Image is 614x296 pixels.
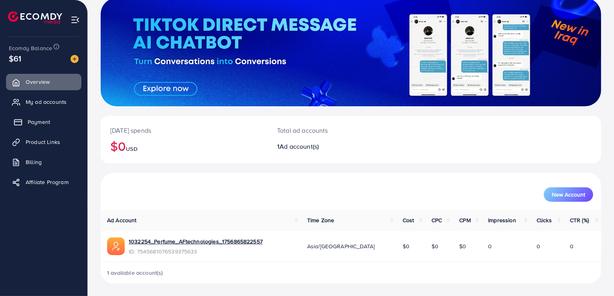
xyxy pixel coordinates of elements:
span: Ad Account [107,216,137,224]
a: Billing [6,154,81,170]
span: CPM [459,216,470,224]
span: Impression [488,216,516,224]
a: Affiliate Program [6,174,81,190]
span: Affiliate Program [26,178,69,186]
span: Product Links [26,138,60,146]
span: $0 [432,242,438,250]
h2: $0 [110,138,258,154]
p: [DATE] spends [110,126,258,135]
span: Asia/[GEOGRAPHIC_DATA] [307,242,375,250]
span: 0 [488,242,492,250]
span: Billing [26,158,42,166]
span: Ecomdy Balance [9,44,52,52]
img: menu [71,15,80,24]
a: Product Links [6,134,81,150]
button: New Account [544,187,593,202]
span: 1 available account(s) [107,269,163,277]
span: $61 [9,53,21,64]
span: ID: 7545681076539375633 [129,247,263,255]
span: CPC [432,216,442,224]
span: Overview [26,78,50,86]
img: logo [8,11,62,24]
img: image [71,55,79,63]
iframe: Chat [580,260,608,290]
span: $0 [403,242,409,250]
span: My ad accounts [26,98,67,106]
p: Total ad accounts [277,126,383,135]
span: Ad account(s) [280,142,319,151]
a: 1032254_Perfume_AFtechnologies_1756865822557 [129,237,263,245]
span: CTR (%) [570,216,589,224]
span: Clicks [537,216,552,224]
span: 0 [570,242,573,250]
span: USD [126,145,137,153]
span: Payment [28,118,50,126]
a: Overview [6,74,81,90]
span: 0 [537,242,540,250]
span: Cost [403,216,414,224]
img: ic-ads-acc.e4c84228.svg [107,237,125,255]
a: My ad accounts [6,94,81,110]
span: $0 [459,242,466,250]
h2: 1 [277,143,383,150]
a: Payment [6,114,81,130]
span: New Account [552,192,585,197]
span: Time Zone [307,216,334,224]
